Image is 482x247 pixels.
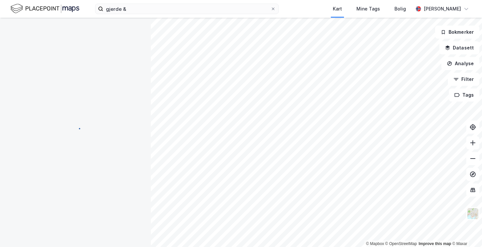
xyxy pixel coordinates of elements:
[419,241,451,246] a: Improve this map
[449,88,479,102] button: Tags
[366,241,384,246] a: Mapbox
[10,3,79,14] img: logo.f888ab2527a4732fd821a326f86c7f29.svg
[467,207,479,220] img: Z
[333,5,342,13] div: Kart
[394,5,406,13] div: Bolig
[385,241,417,246] a: OpenStreetMap
[441,57,479,70] button: Analyse
[449,216,482,247] div: Kontrollprogram for chat
[448,73,479,86] button: Filter
[356,5,380,13] div: Mine Tags
[70,123,81,134] img: spinner.a6d8c91a73a9ac5275cf975e30b51cfb.svg
[449,216,482,247] iframe: Chat Widget
[439,41,479,54] button: Datasett
[103,4,271,14] input: Søk på adresse, matrikkel, gårdeiere, leietakere eller personer
[435,26,479,39] button: Bokmerker
[424,5,461,13] div: [PERSON_NAME]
